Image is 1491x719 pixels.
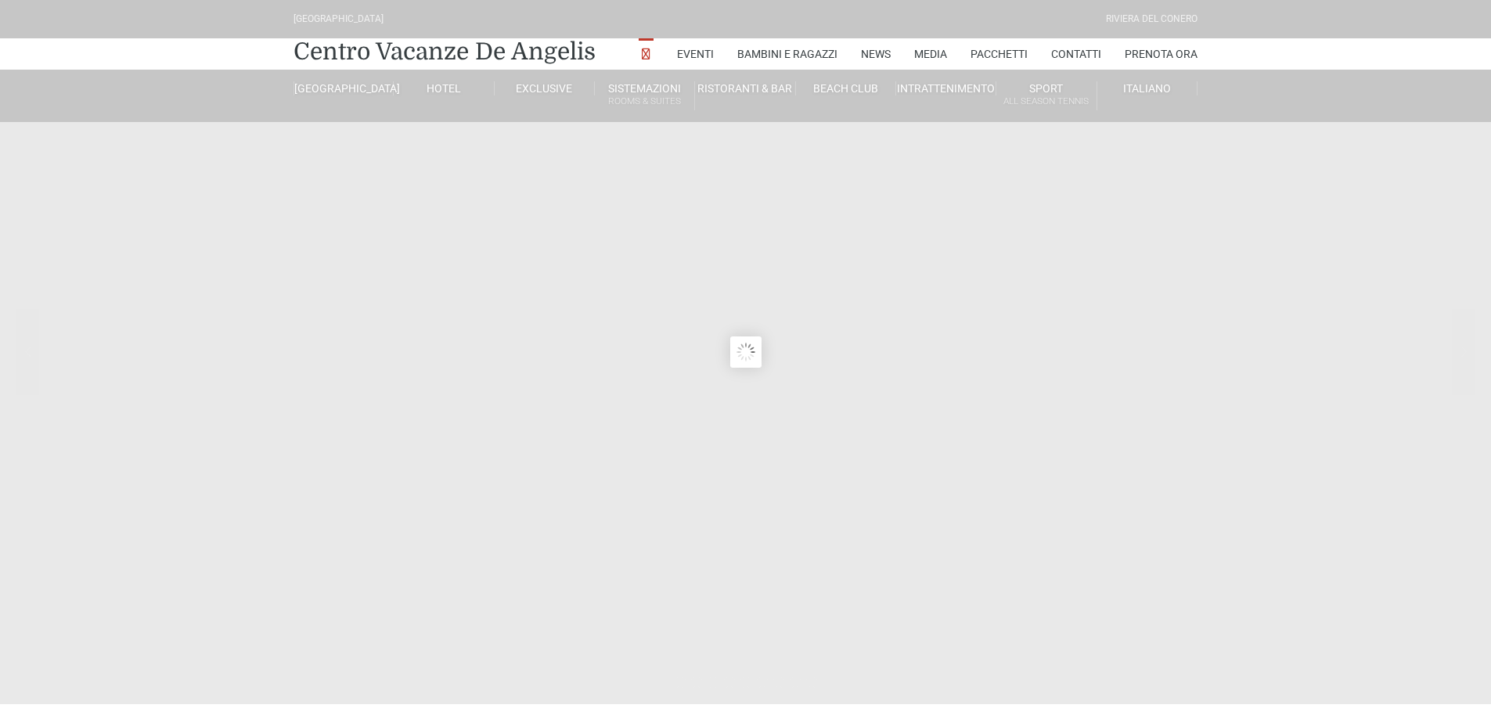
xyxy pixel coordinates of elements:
[796,81,896,95] a: Beach Club
[695,81,795,95] a: Ristoranti & Bar
[495,81,595,95] a: Exclusive
[1097,81,1197,95] a: Italiano
[996,81,1097,110] a: SportAll Season Tennis
[677,38,714,70] a: Eventi
[294,36,596,67] a: Centro Vacanze De Angelis
[294,12,384,27] div: [GEOGRAPHIC_DATA]
[294,81,394,95] a: [GEOGRAPHIC_DATA]
[1106,12,1197,27] div: Riviera Del Conero
[595,81,695,110] a: SistemazioniRooms & Suites
[896,81,996,95] a: Intrattenimento
[861,38,891,70] a: News
[595,94,694,109] small: Rooms & Suites
[737,38,837,70] a: Bambini e Ragazzi
[996,94,1096,109] small: All Season Tennis
[1051,38,1101,70] a: Contatti
[394,81,494,95] a: Hotel
[971,38,1028,70] a: Pacchetti
[1125,38,1197,70] a: Prenota Ora
[914,38,947,70] a: Media
[1123,82,1171,95] span: Italiano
